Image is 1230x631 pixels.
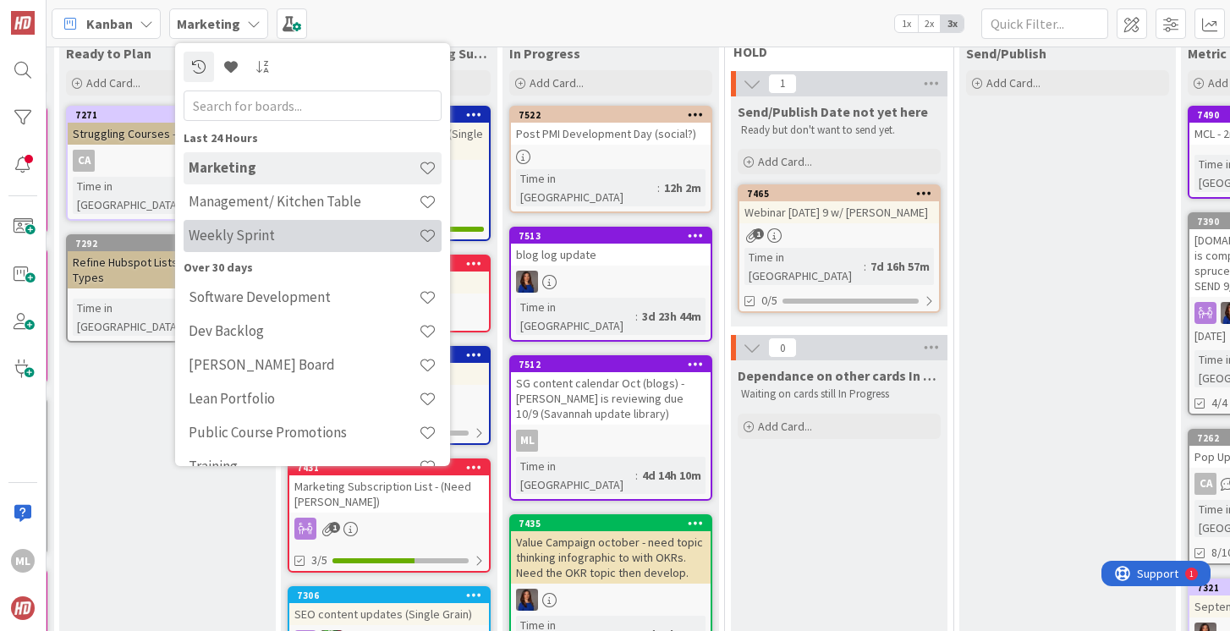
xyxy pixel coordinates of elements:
span: Ready to Plan [66,45,151,62]
span: 3/5 [311,551,327,569]
img: avatar [11,596,35,620]
h4: Weekly Sprint [189,227,419,244]
span: 2x [918,15,941,32]
div: 7271 [68,107,267,123]
span: Add Card... [986,75,1041,91]
div: 7292 [75,238,267,250]
div: Time in [GEOGRAPHIC_DATA] [516,169,657,206]
span: 0/5 [761,292,777,310]
div: 7513 [519,230,711,242]
div: CA [68,150,267,172]
span: : [635,307,638,326]
div: Last 24 Hours [184,129,442,147]
div: 4d 14h 10m [638,466,706,485]
img: SL [516,589,538,611]
div: 7522 [511,107,711,123]
div: 7512 [519,359,711,370]
h4: Lean Portfolio [189,390,419,407]
div: SL [511,271,711,293]
h4: Management/ Kitchen Table [189,193,419,210]
p: Ready but don't want to send yet. [741,123,937,137]
div: 7513 [511,228,711,244]
div: 7512 [511,357,711,372]
div: 7271 [75,109,267,121]
div: 7292Refine Hubspot Lists - Review Sub Types [68,236,267,288]
div: 7306SEO content updates (Single Grain) [289,588,489,625]
div: Over 30 days [184,259,442,277]
span: 1 [753,228,764,239]
span: : [864,257,866,276]
span: Dependance on other cards In progress [738,367,941,384]
span: Add Card... [758,154,812,169]
div: ML [516,430,538,452]
div: CA [1194,473,1216,495]
span: Send/Publish Date not yet here [738,103,928,120]
div: Post PMI Development Day (social?) [511,123,711,145]
div: 7271Struggling Courses - LinkedIn Posts [68,107,267,145]
div: 7d 16h 57m [866,257,934,276]
h4: Public Course Promotions [189,424,419,441]
span: In Progress [509,45,580,62]
span: Send/Publish [966,45,1046,62]
span: [DATE] [1194,327,1226,345]
div: CA [73,150,95,172]
div: ML [11,549,35,573]
span: Add Card... [758,419,812,434]
div: SEO content updates (Single Grain) [289,603,489,625]
div: Value Campaign october - need topic thinking infographic to with OKRs. Need the OKR topic then de... [511,531,711,584]
h4: Software Development [189,288,419,305]
div: 3d 23h 44m [638,307,706,326]
div: SL [511,589,711,611]
span: Kanban [86,14,133,34]
div: Time in [GEOGRAPHIC_DATA] [516,298,635,335]
span: 3x [941,15,964,32]
div: 7435Value Campaign october - need topic thinking infographic to with OKRs. Need the OKR topic the... [511,516,711,584]
div: 7306 [289,588,489,603]
span: Add Card... [86,75,140,91]
div: Refine Hubspot Lists - Review Sub Types [68,251,267,288]
p: Waiting on cards still In Progress [741,387,937,401]
b: Marketing [177,15,240,32]
span: 0 [768,337,797,358]
div: Webinar [DATE] 9 w/ [PERSON_NAME] [739,201,939,223]
div: 7431 [297,462,489,474]
span: 4/4 [1211,394,1227,412]
div: 7435 [511,516,711,531]
div: 7431 [289,460,489,475]
div: 7306 [297,590,489,601]
div: Struggling Courses - LinkedIn Posts [68,123,267,145]
div: 1 [88,7,92,20]
div: blog log update [511,244,711,266]
div: 7431Marketing Subscription List - (Need [PERSON_NAME]) [289,460,489,513]
div: 7292 [68,236,267,251]
div: 7435 [519,518,711,529]
div: Time in [GEOGRAPHIC_DATA] [516,457,635,494]
div: 7465 [747,188,939,200]
h4: Dev Backlog [189,322,419,339]
img: Visit kanbanzone.com [11,11,35,35]
div: ML [511,430,711,452]
span: : [657,178,660,197]
div: Time in [GEOGRAPHIC_DATA] [73,177,186,214]
div: 7522Post PMI Development Day (social?) [511,107,711,145]
div: Time in [GEOGRAPHIC_DATA] [73,299,186,336]
div: Marketing Subscription List - (Need [PERSON_NAME]) [289,475,489,513]
img: SL [516,271,538,293]
div: 7465 [739,186,939,201]
input: Quick Filter... [981,8,1108,39]
span: Support [36,3,77,23]
div: 7465Webinar [DATE] 9 w/ [PERSON_NAME] [739,186,939,223]
input: Search for boards... [184,91,442,121]
span: Add Card... [530,75,584,91]
span: HOLD [733,43,932,60]
span: 1x [895,15,918,32]
h4: Marketing [189,159,419,176]
div: 12h 2m [660,178,706,197]
div: 7522 [519,109,711,121]
div: Time in [GEOGRAPHIC_DATA] [744,248,864,285]
h4: Training [189,458,419,475]
div: 7513blog log update [511,228,711,266]
span: 1 [768,74,797,94]
h4: [PERSON_NAME] Board [189,356,419,373]
span: : [635,466,638,485]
